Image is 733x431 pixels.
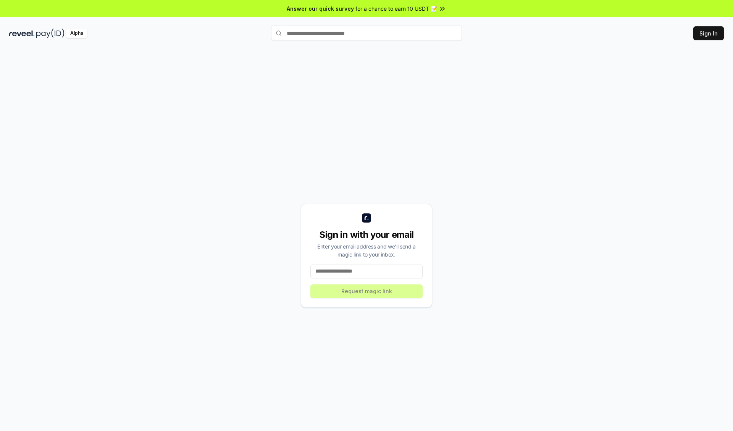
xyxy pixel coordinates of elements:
img: pay_id [36,29,65,38]
img: reveel_dark [9,29,35,38]
button: Sign In [693,26,724,40]
div: Sign in with your email [310,229,423,241]
span: Answer our quick survey [287,5,354,13]
div: Enter your email address and we’ll send a magic link to your inbox. [310,242,423,258]
div: Alpha [66,29,87,38]
span: for a chance to earn 10 USDT 📝 [355,5,437,13]
img: logo_small [362,213,371,223]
